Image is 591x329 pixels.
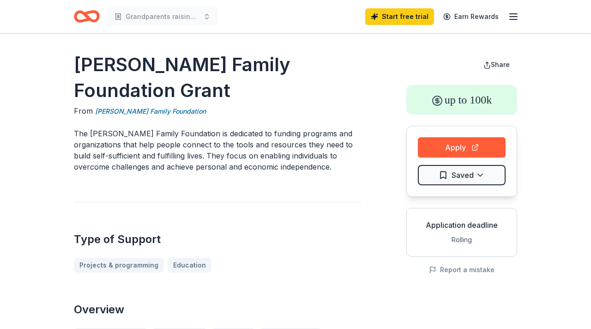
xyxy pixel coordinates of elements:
[74,52,362,104] h1: [PERSON_NAME] Family Foundation Grant
[491,61,510,68] span: Share
[414,234,509,245] div: Rolling
[74,232,362,247] h2: Type of Support
[452,169,474,181] span: Saved
[414,219,509,231] div: Application deadline
[95,106,206,117] a: [PERSON_NAME] Family Foundation
[74,6,100,27] a: Home
[126,11,199,22] span: Grandparents raising grandchildren
[418,137,506,158] button: Apply
[74,128,362,172] p: The [PERSON_NAME] Family Foundation is dedicated to funding programs and organizations that help ...
[418,165,506,185] button: Saved
[74,105,362,117] div: From
[406,85,517,115] div: up to 100k
[429,264,495,275] button: Report a mistake
[168,258,211,273] a: Education
[107,7,218,26] button: Grandparents raising grandchildren
[365,8,434,25] a: Start free trial
[438,8,504,25] a: Earn Rewards
[476,55,517,74] button: Share
[74,302,362,317] h2: Overview
[74,258,164,273] a: Projects & programming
